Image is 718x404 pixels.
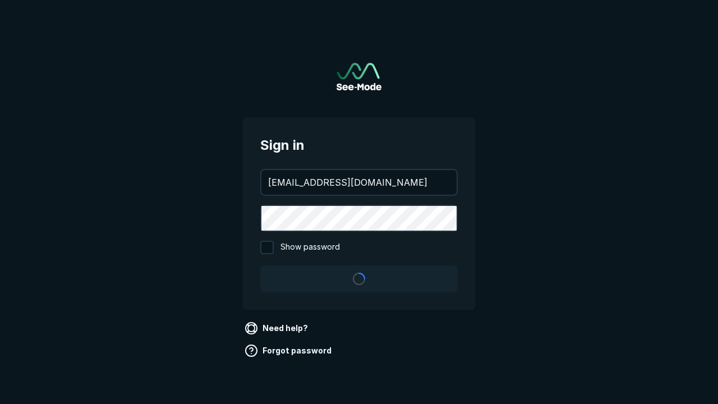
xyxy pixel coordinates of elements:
a: Forgot password [242,342,336,360]
img: See-Mode Logo [337,63,381,90]
a: Need help? [242,319,312,337]
span: Sign in [260,135,458,155]
a: Go to sign in [337,63,381,90]
input: your@email.com [261,170,457,195]
span: Show password [280,241,340,254]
